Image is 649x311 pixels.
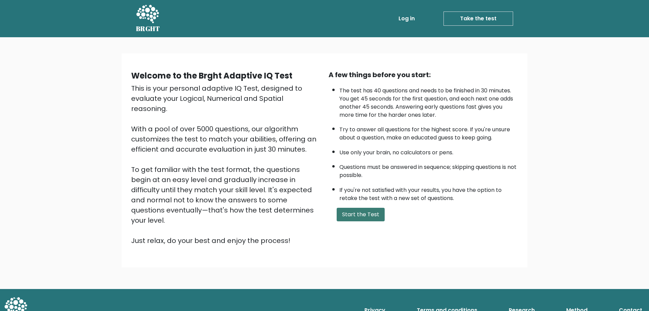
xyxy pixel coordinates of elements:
[339,145,518,157] li: Use only your brain, no calculators or pens.
[136,3,160,35] a: BRGHT
[443,12,513,26] a: Take the test
[131,83,320,246] div: This is your personal adaptive IQ Test, designed to evaluate your Logical, Numerical and Spatial ...
[131,70,292,81] b: Welcome to the Brght Adaptive IQ Test
[329,70,518,80] div: A few things before you start:
[337,208,385,221] button: Start the Test
[339,160,518,179] li: Questions must be answered in sequence; skipping questions is not possible.
[339,183,518,202] li: If you're not satisfied with your results, you have the option to retake the test with a new set ...
[339,122,518,142] li: Try to answer all questions for the highest score. If you're unsure about a question, make an edu...
[396,12,417,25] a: Log in
[136,25,160,33] h5: BRGHT
[339,83,518,119] li: The test has 40 questions and needs to be finished in 30 minutes. You get 45 seconds for the firs...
